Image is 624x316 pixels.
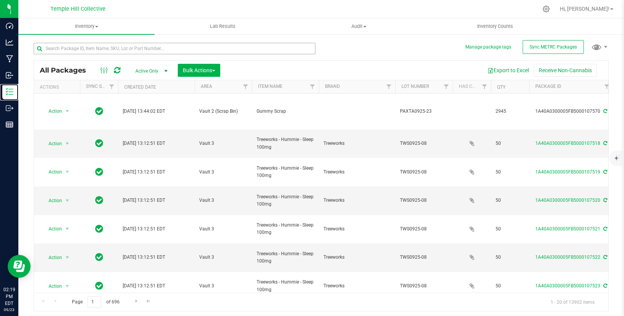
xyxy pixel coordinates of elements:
[123,169,165,176] span: [DATE] 13:12:51 EDT
[95,195,103,206] span: In Sync
[323,282,391,290] span: Treeworks
[50,6,106,12] span: Temple Hill Collective
[257,250,314,265] span: Treeworks - Hummie - Sleep 100mg
[323,197,391,204] span: Treeworks
[65,296,126,308] span: Page of 696
[40,84,77,90] div: Actions
[496,225,525,233] span: 50
[465,44,511,50] button: Manage package tags
[18,18,154,34] a: Inventory
[124,84,156,90] a: Created Date
[106,80,118,93] a: Filter
[602,254,607,260] span: Sync from Compliance System
[143,296,154,306] a: Go to the last page
[602,109,607,114] span: Sync from Compliance System
[528,108,614,115] div: 1A40A0300005FB5000107570
[199,108,247,115] span: Vault 2 (Scrap Bin)
[602,226,607,232] span: Sync from Compliance System
[400,225,448,233] span: TWS0925-08
[496,169,525,176] span: 50
[257,165,314,179] span: Treeworks - Hummie - Sleep 100mg
[239,80,252,93] a: Filter
[34,43,315,54] input: Search Package ID, Item Name, SKU, Lot or Part Number...
[535,254,600,260] a: 1A40A0300005FB5000107522
[95,106,103,117] span: In Sync
[123,108,165,115] span: [DATE] 13:44:02 EDT
[123,197,165,204] span: [DATE] 13:12:51 EDT
[535,226,600,232] a: 1A40A0300005FB5000107521
[63,281,72,292] span: select
[325,84,340,89] a: Brand
[95,167,103,177] span: In Sync
[400,282,448,290] span: TWS0925-08
[199,140,247,147] span: Vault 3
[6,22,13,30] inline-svg: Dashboard
[178,64,220,77] button: Bulk Actions
[8,255,31,278] iframe: Resource center
[401,84,429,89] a: Lot Number
[123,225,165,233] span: [DATE] 13:12:51 EDT
[440,80,453,93] a: Filter
[291,18,427,34] a: Audit
[63,138,72,149] span: select
[199,282,247,290] span: Vault 3
[291,23,427,30] span: Audit
[199,254,247,261] span: Vault 3
[42,224,62,234] span: Action
[257,108,314,115] span: Gummy Scrap
[63,195,72,206] span: select
[40,66,94,75] span: All Packages
[257,136,314,151] span: Treeworks - Hummie - Sleep 100mg
[123,282,165,290] span: [DATE] 13:12:51 EDT
[257,279,314,293] span: Treeworks - Hummie - Sleep 100mg
[63,167,72,177] span: select
[323,169,391,176] span: Treeworks
[496,108,525,115] span: 2945
[42,138,62,149] span: Action
[602,198,607,203] span: Sync from Compliance System
[3,307,15,313] p: 09/23
[496,140,525,147] span: 50
[131,296,142,306] a: Go to the next page
[95,252,103,263] span: In Sync
[496,254,525,261] span: 50
[63,106,72,117] span: select
[42,106,62,117] span: Action
[201,84,212,89] a: Area
[123,254,165,261] span: [DATE] 13:12:51 EDT
[123,140,165,147] span: [DATE] 13:12:51 EDT
[467,23,523,30] span: Inventory Counts
[496,282,525,290] span: 50
[383,80,395,93] a: Filter
[6,104,13,112] inline-svg: Outbound
[199,169,247,176] span: Vault 3
[42,195,62,206] span: Action
[323,254,391,261] span: Treeworks
[483,64,534,77] button: Export to Excel
[544,296,601,308] span: 1 - 20 of 13902 items
[95,138,103,149] span: In Sync
[199,197,247,204] span: Vault 3
[602,141,607,146] span: Sync from Compliance System
[63,252,72,263] span: select
[400,108,448,115] span: PAXTA0925-23
[602,283,607,288] span: Sync from Compliance System
[535,169,600,175] a: 1A40A0300005FB5000107519
[323,140,391,147] span: Treeworks
[400,169,448,176] span: TWS0925-08
[257,193,314,208] span: Treeworks - Hummie - Sleep 100mg
[535,141,600,146] a: 1A40A0300005FB5000107518
[453,80,491,94] th: Has COA
[6,71,13,79] inline-svg: Inbound
[95,280,103,291] span: In Sync
[497,84,505,90] a: Qty
[42,252,62,263] span: Action
[154,18,291,34] a: Lab Results
[523,40,584,54] button: Sync METRC Packages
[86,84,115,89] a: Sync Status
[6,121,13,128] inline-svg: Reports
[400,197,448,204] span: TWS0925-08
[6,88,13,96] inline-svg: Inventory
[18,23,154,30] span: Inventory
[400,140,448,147] span: TWS0925-08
